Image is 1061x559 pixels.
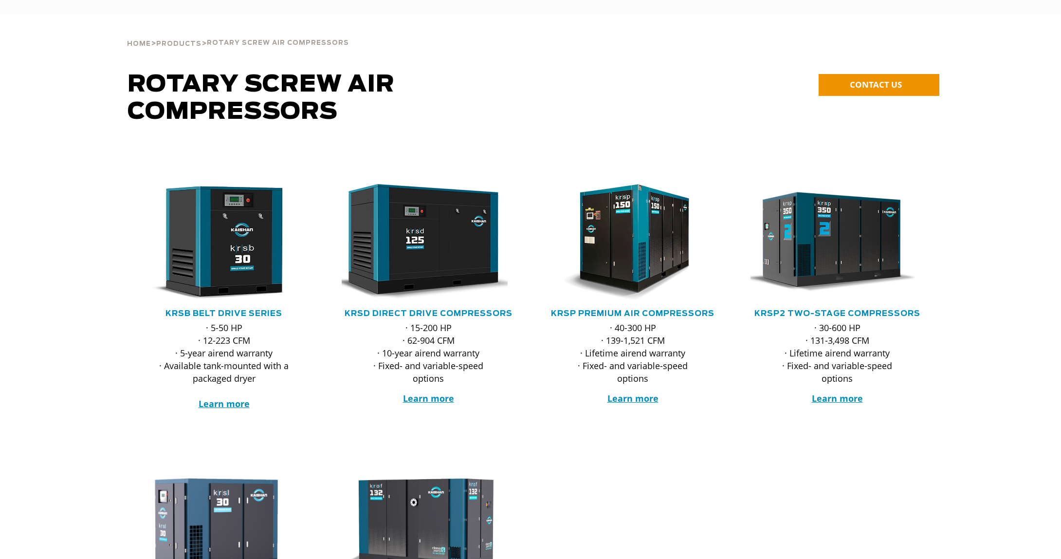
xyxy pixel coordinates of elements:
[137,184,311,301] div: krsb30
[156,41,201,47] span: Products
[403,392,454,404] a: Learn more
[812,392,863,404] a: Learn more
[165,310,282,317] a: KRSB Belt Drive Series
[342,184,515,301] div: krsd125
[127,39,151,48] a: Home
[770,321,904,385] p: · 30-600 HP · 131-3,498 CFM · Lifetime airend warranty · Fixed- and variable-speed options
[743,184,916,301] img: krsp350
[850,79,902,90] span: CONTACT US
[130,184,303,301] img: krsb30
[334,184,508,301] img: krsd125
[361,321,495,385] p: · 15-200 HP · 62-904 CFM · 10-year airend warranty · Fixed- and variable-speed options
[128,73,395,124] span: Rotary Screw Air Compressors
[754,310,920,317] a: KRSP2 Two-Stage Compressors
[157,321,291,410] p: · 5-50 HP · 12-223 CFM · 5-year airend warranty · Available tank-mounted with a packaged dryer
[345,310,512,317] a: KRSD Direct Drive Compressors
[127,41,151,47] span: Home
[207,40,349,46] span: Rotary Screw Air Compressors
[156,39,201,48] a: Products
[546,184,719,301] div: krsp150
[199,398,250,410] a: Learn more
[127,15,349,52] div: > >
[551,310,714,317] a: KRSP Premium Air Compressors
[539,184,712,301] img: krsp150
[607,392,659,404] a: Learn more
[750,184,924,301] div: krsp350
[566,321,700,385] p: · 40-300 HP · 139-1,521 CFM · Lifetime airend warranty · Fixed- and variable-speed options
[819,74,939,96] a: CONTACT US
